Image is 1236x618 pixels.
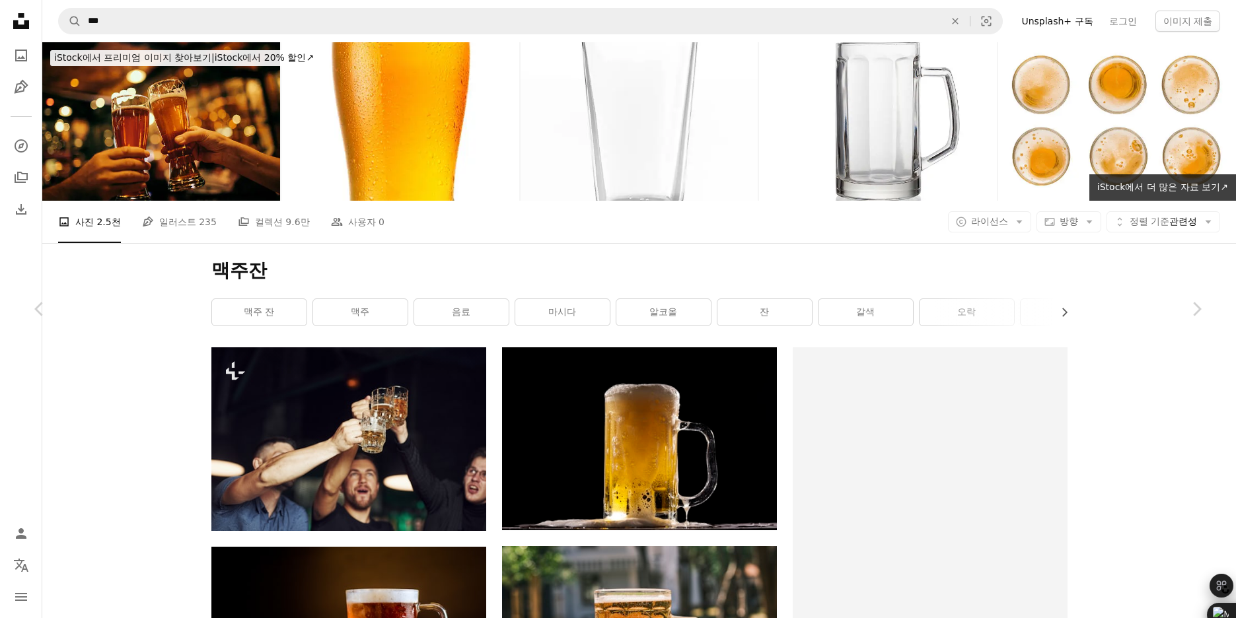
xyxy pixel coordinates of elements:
a: 로그인 [1101,11,1145,32]
h1: 맥주잔 [211,259,1068,283]
a: 맥주 잔 [212,299,307,326]
a: 음료 [414,299,509,326]
a: iStock에서 더 많은 자료 보기↗ [1089,174,1236,201]
span: 0 [379,215,384,229]
button: 메뉴 [8,584,34,610]
a: 탐색 [8,133,34,159]
img: 맥주와 함께 투명 유리 맥주 머그잔 [502,347,777,530]
button: Unsplash 검색 [59,9,81,34]
a: 맥주 [313,299,408,326]
a: 알코올 [616,299,711,326]
a: 다운로드 내역 [8,196,34,223]
span: 235 [199,215,217,229]
a: 로그인 / 가입 [8,520,34,547]
a: 일러스트 235 [142,201,217,243]
a: 사진 [8,42,34,69]
span: iStock에서 더 많은 자료 보기 ↗ [1097,182,1228,192]
a: 맥주와 함께 투명 유리 맥주 머그잔 [502,432,777,444]
span: 9.6만 [285,215,309,229]
img: 유리컵 맥주 [281,42,519,201]
a: 갈색 [818,299,913,326]
span: 정렬 기준 [1130,216,1169,226]
a: 컬렉션 9.6만 [238,201,310,243]
form: 사이트 전체에서 이미지 찾기 [58,8,1003,34]
a: 다음 [1157,246,1236,372]
a: Unsplash+ 구독 [1013,11,1101,32]
span: 관련성 [1130,215,1197,228]
a: 찻잔 [1021,299,1115,326]
a: 오락 [920,299,1014,326]
button: 언어 [8,552,34,578]
a: 잔 [717,299,812,326]
span: iStock에서 프리미엄 이미지 찾아보기 | [54,52,215,63]
span: 라이선스 [971,216,1008,226]
a: 컬렉션 [8,164,34,191]
img: 파인트잔 [521,42,758,201]
a: 노크 안경. 바에서 축구를 보는 세 명의 스포츠 팬. 손에 맥주와 함께. [211,432,486,444]
div: iStock에서 20% 할인 ↗ [50,50,318,66]
button: 시각적 검색 [970,9,1002,34]
a: 사용자 0 [331,201,384,243]
button: 정렬 기준관련성 [1107,211,1220,232]
img: 건배 [42,42,280,201]
button: 라이선스 [948,211,1031,232]
button: 목록을 오른쪽으로 스크롤 [1052,299,1068,326]
img: 컬렉션 집합 거품과 맥주의 얼굴에 흰색 배경 축 하 개체 디자인 평면도에 절연 유리 [998,42,1236,201]
a: 일러스트 [8,74,34,100]
img: 노크 안경. 바에서 축구를 보는 세 명의 스포츠 팬. 손에 맥주와 함께. [211,347,486,531]
button: 삭제 [941,9,970,34]
span: 방향 [1060,216,1078,226]
img: 엠티 맥주잔 [759,42,997,201]
button: 방향 [1036,211,1101,232]
a: 마시다 [515,299,610,326]
a: iStock에서 프리미엄 이미지 찾아보기|iStock에서 20% 할인↗ [42,42,326,74]
button: 이미지 제출 [1155,11,1220,32]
